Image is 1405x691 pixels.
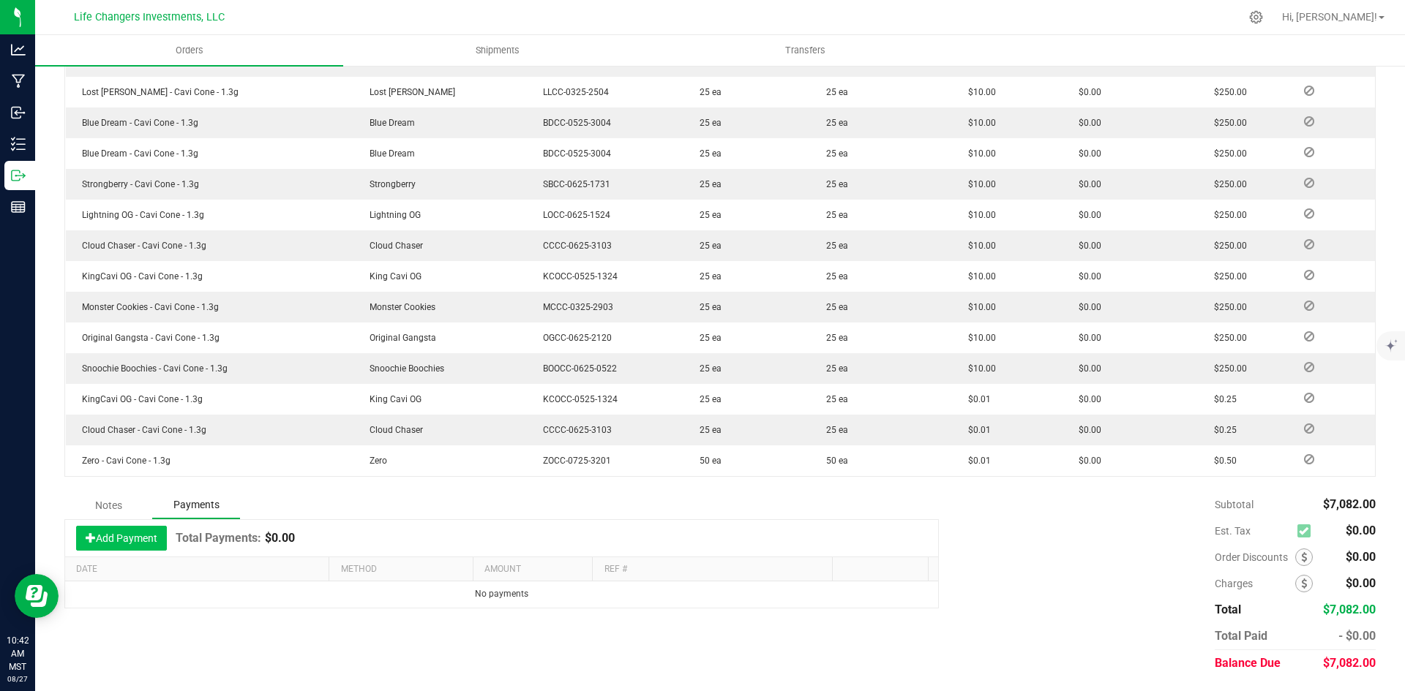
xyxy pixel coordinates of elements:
[74,11,225,23] span: Life Changers Investments, LLC
[1298,209,1320,218] span: Reject Inventory
[1207,241,1247,251] span: $250.00
[1298,363,1320,371] span: Reject Inventory
[75,179,199,189] span: Strongberry - Cavi Cone - 1.3g
[65,557,329,582] th: Date
[473,557,593,582] th: Amount
[362,179,416,189] span: Strongberry
[11,168,26,183] inline-svg: Outbound
[819,118,848,128] span: 25 ea
[15,574,59,618] iframe: Resource center
[692,148,722,159] span: 25 ea
[1207,363,1247,374] span: $250.00
[1071,425,1101,435] span: $0.00
[536,241,612,251] span: CCCC-0625-3103
[1215,499,1254,510] span: Subtotal
[1207,148,1247,159] span: $250.00
[692,394,722,404] span: 25 ea
[961,87,996,97] span: $10.00
[362,87,455,97] span: Lost [PERSON_NAME]
[1298,271,1320,279] span: Reject Inventory
[1207,179,1247,189] span: $250.00
[1071,394,1101,404] span: $0.00
[75,118,198,128] span: Blue Dream - Cavi Cone - 1.3g
[536,179,610,189] span: SBCC-0625-1731
[1207,118,1247,128] span: $250.00
[1346,550,1376,564] span: $0.00
[536,363,617,374] span: BOOCC-0625-0522
[961,363,996,374] span: $10.00
[1346,524,1376,537] span: $0.00
[1071,87,1101,97] span: $0.00
[362,241,423,251] span: Cloud Chaser
[536,148,611,159] span: BDCC-0525-3004
[1215,551,1295,563] span: Order Discounts
[1298,424,1320,433] span: Reject Inventory
[7,634,29,673] p: 10:42 AM MST
[692,333,722,343] span: 25 ea
[1215,629,1267,643] span: Total Paid
[362,456,387,466] span: Zero
[536,333,612,343] span: OGCC-0625-2120
[156,44,223,57] span: Orders
[1215,656,1281,670] span: Balance Due
[819,333,848,343] span: 25 ea
[961,241,996,251] span: $10.00
[819,271,848,282] span: 25 ea
[1071,210,1101,220] span: $0.00
[475,589,528,599] span: No payments
[1297,521,1317,540] span: Calculate excise tax
[362,302,435,312] span: Monster Cookies
[1207,210,1247,220] span: $250.00
[536,271,618,282] span: KCOCC-0525-1324
[1215,525,1292,537] span: Est. Tax
[1298,301,1320,310] span: Reject Inventory
[692,363,722,374] span: 25 ea
[961,333,996,343] span: $10.00
[265,531,295,545] p: $0.00
[961,179,996,189] span: $10.00
[75,333,220,343] span: Original Gangsta - Cavi Cone - 1.3g
[819,87,848,97] span: 25 ea
[1071,456,1101,466] span: $0.00
[819,241,848,251] span: 25 ea
[692,179,722,189] span: 25 ea
[961,148,996,159] span: $10.00
[819,363,848,374] span: 25 ea
[1298,455,1320,464] span: Reject Inventory
[961,118,996,128] span: $10.00
[1323,656,1376,670] span: $7,082.00
[692,425,722,435] span: 25 ea
[343,35,651,66] a: Shipments
[1298,178,1320,187] span: Reject Inventory
[651,35,959,66] a: Transfers
[819,394,848,404] span: 25 ea
[329,557,472,582] th: Method
[7,673,29,684] p: 08/27
[536,302,613,312] span: MCCC-0325-2903
[152,491,240,519] div: Payments
[362,333,436,343] span: Original Gangsta
[692,118,722,128] span: 25 ea
[819,179,848,189] span: 25 ea
[64,492,152,518] div: Notes
[1346,576,1376,590] span: $0.00
[1298,240,1320,249] span: Reject Inventory
[75,302,219,312] span: Monster Cookies - Cavi Cone - 1.3g
[765,44,845,57] span: Transfers
[456,44,539,57] span: Shipments
[11,105,26,120] inline-svg: Inbound
[1298,117,1320,126] span: Reject Inventory
[1207,333,1247,343] span: $250.00
[961,210,996,220] span: $10.00
[1298,86,1320,95] span: Reject Inventory
[536,394,618,404] span: KCOCC-0525-1324
[75,241,206,251] span: Cloud Chaser - Cavi Cone - 1.3g
[692,241,722,251] span: 25 ea
[1071,148,1101,159] span: $0.00
[536,210,610,220] span: LOCC-0625-1524
[362,363,444,374] span: Snoochie Boochies
[1207,456,1237,466] span: $0.50
[1323,497,1376,511] span: $7,082.00
[362,210,421,220] span: Lightning OG
[75,394,203,404] span: KingCavi OG - Cavi Cone - 1.3g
